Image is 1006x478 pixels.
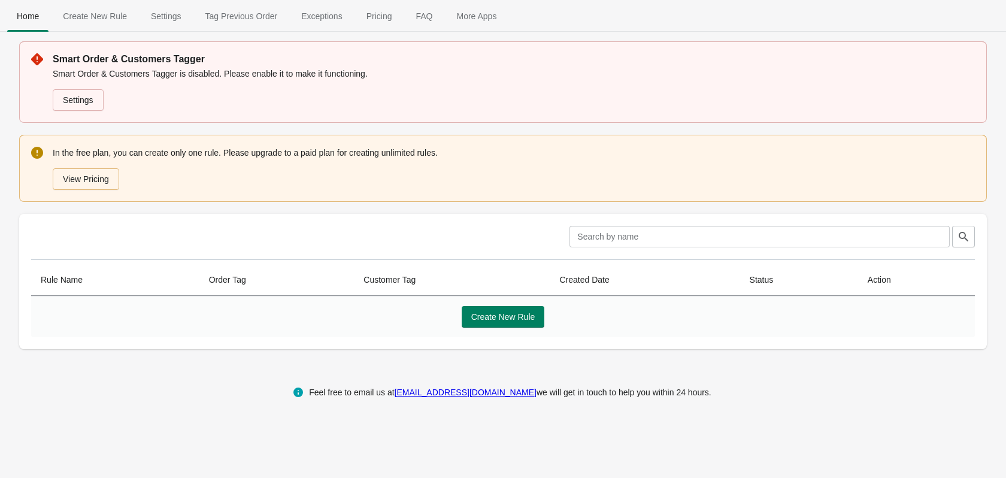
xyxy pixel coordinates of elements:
th: Rule Name [31,264,199,296]
span: Create New Rule [53,5,137,27]
th: Created Date [550,264,740,296]
span: Create New Rule [471,312,535,322]
button: Home [5,1,51,32]
span: Exceptions [292,5,352,27]
p: Smart Order & Customers Tagger is disabled. Please enable it to make it functioning. [53,68,975,80]
a: Settings [53,89,104,111]
span: Pricing [357,5,402,27]
span: Tag Previous Order [196,5,287,27]
button: Settings [139,1,193,32]
span: Settings [141,5,191,27]
a: [EMAIL_ADDRESS][DOMAIN_NAME] [395,388,537,397]
th: Customer Tag [354,264,550,296]
div: Feel free to email us at we will get in touch to help you within 24 hours. [309,385,711,400]
button: View Pricing [53,168,119,190]
input: Search by name [569,226,950,247]
span: FAQ [406,5,442,27]
span: Home [7,5,49,27]
th: Status [740,264,858,296]
button: Create New Rule [462,306,545,328]
div: In the free plan, you can create only one rule. Please upgrade to a paid plan for creating unlimi... [53,146,975,191]
p: Smart Order & Customers Tagger [53,52,975,66]
button: Create_New_Rule [51,1,139,32]
span: More Apps [447,5,506,27]
th: Action [858,264,975,296]
th: Order Tag [199,264,354,296]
